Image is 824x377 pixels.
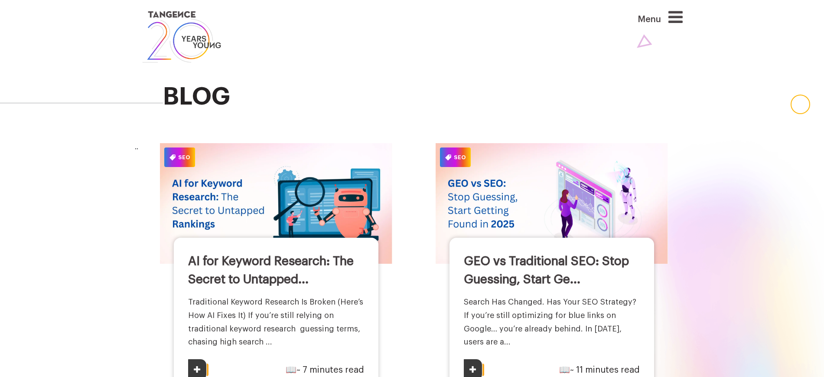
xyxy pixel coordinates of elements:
span: minutes read [309,366,364,374]
a: AI for Keyword Research: The Secret to Untapped... [188,255,354,285]
a: GEO vs Traditional SEO: Stop Guessing, Start Ge... [464,255,629,285]
a: Traditional Keyword Research Is Broken (Here’s How AI Fixes It) If you’re still relying on tradit... [188,298,363,346]
span: 11 [576,366,583,374]
img: AI for Keyword Research: The Secret to Untapped Rankings [160,143,392,264]
h4: 📖 [559,364,640,375]
h4: 📖 [286,364,364,375]
span: 7 [303,366,307,374]
img: Category Icon [445,154,451,161]
h2: blog [163,83,683,110]
img: logo SVG [141,9,222,65]
span: ~ [296,366,300,374]
a: Search Has Changed. Has Your SEO Strategy? If you’re still optimizing for blue links on Google… y... [464,298,636,346]
img: GEO vs Traditional SEO: Stop Guessing, Start Getting Found in 2025 [436,143,668,264]
span: SEO [164,148,195,167]
span: minutes read [585,366,640,374]
span: SEO [440,148,471,167]
img: Category Icon [169,154,176,161]
span: ~ [570,366,574,374]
